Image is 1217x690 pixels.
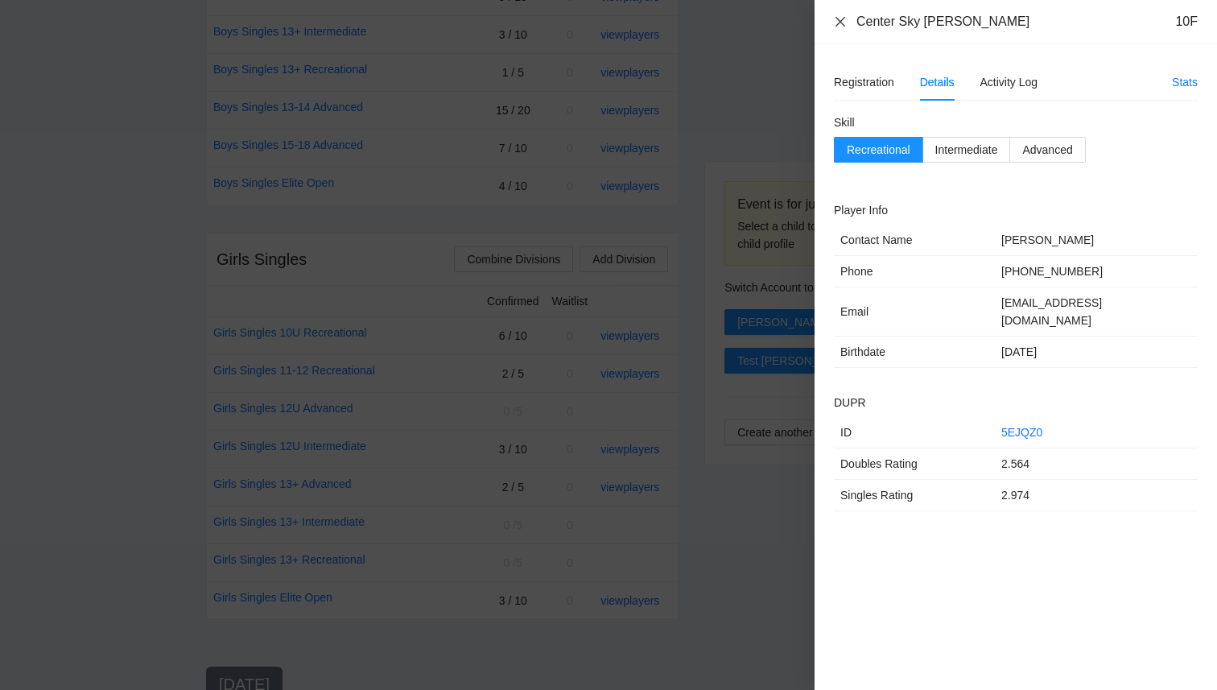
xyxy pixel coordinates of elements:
[834,225,995,256] td: Contact Name
[834,201,1198,219] h2: Player Info
[935,143,998,156] span: Intermediate
[834,256,995,287] td: Phone
[995,225,1198,256] td: [PERSON_NAME]
[834,417,995,448] td: ID
[1001,489,1029,502] span: 2.974
[834,287,995,337] td: Email
[834,15,847,28] span: close
[980,73,1038,91] div: Activity Log
[834,337,995,368] td: Birthdate
[1001,426,1042,439] a: 5EJQZ0
[1001,457,1029,470] span: 2.564
[995,287,1198,337] td: [EMAIL_ADDRESS][DOMAIN_NAME]
[834,15,847,29] button: Close
[920,73,955,91] div: Details
[1172,76,1198,89] a: Stats
[834,394,1198,411] h2: DUPR
[856,13,1029,31] div: Center Sky [PERSON_NAME]
[1175,13,1198,31] div: 10F
[834,114,1198,131] h2: Skill
[834,73,894,91] div: Registration
[995,256,1198,287] td: [PHONE_NUMBER]
[847,143,910,156] span: Recreational
[834,480,995,511] td: Singles Rating
[834,448,995,480] td: Doubles Rating
[1022,143,1072,156] span: Advanced
[995,337,1198,368] td: [DATE]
